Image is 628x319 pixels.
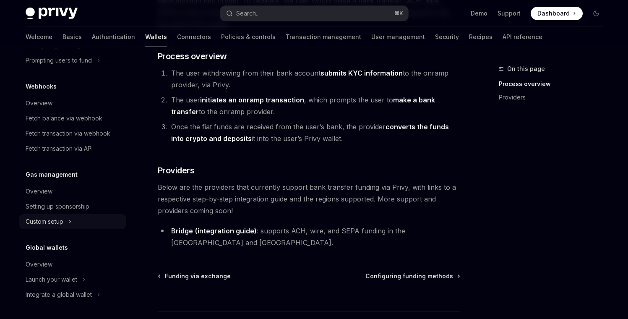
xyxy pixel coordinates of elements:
[171,227,193,235] strong: Bridge
[19,96,126,111] a: Overview
[26,290,92,300] div: Integrate a global wallet
[158,181,460,217] span: Below are the providers that currently support bank transfer funding via Privy, with links to a r...
[221,27,276,47] a: Policies & controls
[26,259,52,269] div: Overview
[503,27,542,47] a: API reference
[498,9,521,18] a: Support
[26,8,78,19] img: dark logo
[19,126,126,141] a: Fetch transaction via webhook
[394,10,403,17] span: ⌘ K
[321,69,403,77] strong: submits KYC information
[169,121,460,144] li: Once the fiat funds are received from the user’s bank, the provider it into the user’s Privy wallet.
[365,272,453,280] span: Configuring funding methods
[531,7,583,20] a: Dashboard
[19,257,126,272] a: Overview
[63,27,82,47] a: Basics
[469,27,492,47] a: Recipes
[435,27,459,47] a: Security
[26,81,57,92] h5: Webhooks
[19,184,126,199] a: Overview
[220,6,408,21] button: Search...⌘K
[26,170,78,180] h5: Gas management
[19,199,126,214] a: Setting up sponsorship
[26,55,92,65] div: Prompting users to fund
[26,217,63,227] div: Custom setup
[19,141,126,156] a: Fetch transaction via API
[165,272,231,280] span: Funding via exchange
[26,98,52,108] div: Overview
[26,27,52,47] a: Welcome
[26,275,77,285] div: Launch your wallet
[26,128,110,139] div: Fetch transaction via webhook
[159,272,231,280] a: Funding via exchange
[26,201,89,212] div: Setting up sponsorship
[471,9,487,18] a: Demo
[499,91,610,104] a: Providers
[158,225,460,248] li: : supports ACH, wire, and SEPA funding in the [GEOGRAPHIC_DATA] and [GEOGRAPHIC_DATA].
[26,243,68,253] h5: Global wallets
[371,27,425,47] a: User management
[286,27,361,47] a: Transaction management
[26,186,52,196] div: Overview
[507,64,545,74] span: On this page
[145,27,167,47] a: Wallets
[177,27,211,47] a: Connectors
[158,50,227,62] span: Process overview
[19,111,126,126] a: Fetch balance via webhook
[26,144,93,154] div: Fetch transaction via API
[499,77,610,91] a: Process overview
[195,227,257,235] a: (integration guide)
[365,272,459,280] a: Configuring funding methods
[158,165,195,176] span: Providers
[589,7,603,20] button: Toggle dark mode
[169,94,460,118] li: The user , which prompts the user to to the onramp provider.
[200,96,304,104] strong: initiates an onramp transaction
[26,113,102,123] div: Fetch balance via webhook
[537,9,570,18] span: Dashboard
[236,8,260,18] div: Search...
[92,27,135,47] a: Authentication
[169,67,460,91] li: The user withdrawing from their bank account to the onramp provider, via Privy.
